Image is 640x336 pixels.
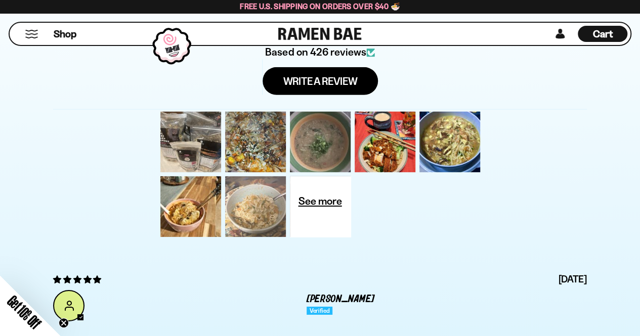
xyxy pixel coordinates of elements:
[240,2,400,11] span: Free U.S. Shipping on Orders over $40 🍜
[54,26,76,42] a: Shop
[263,67,378,95] a: Write a review
[558,272,586,286] span: [DATE]
[578,23,627,45] div: Cart
[593,28,613,40] span: Cart
[53,272,101,286] span: 5 star review
[59,318,69,328] button: Close teaser
[307,295,374,304] span: [PERSON_NAME]
[54,27,76,41] span: Shop
[5,292,44,331] span: Get 10% Off
[25,30,38,38] button: Mobile Menu Trigger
